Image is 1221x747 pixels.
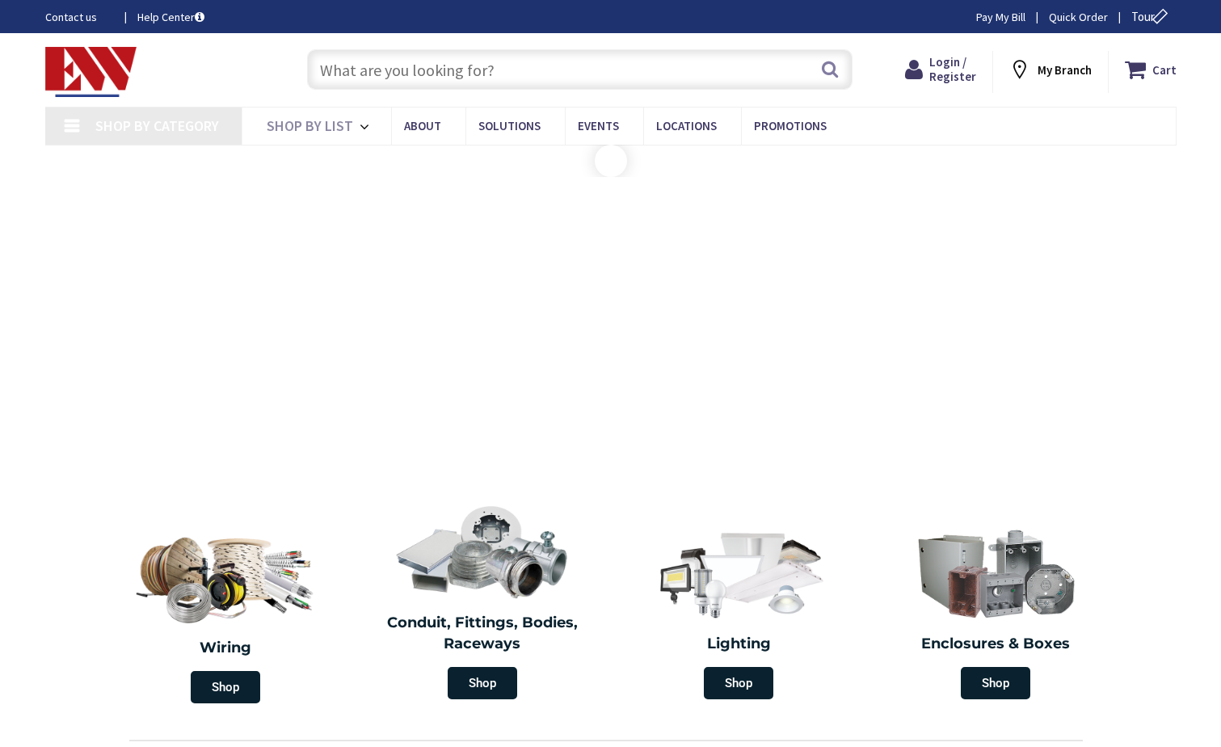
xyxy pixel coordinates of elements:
[366,613,599,654] h2: Conduit, Fittings, Bodies, Raceways
[45,47,137,97] img: Electrical Wholesalers, Inc.
[976,9,1025,25] a: Pay My Bill
[704,667,773,699] span: Shop
[578,118,619,133] span: Events
[404,118,441,133] span: About
[754,118,827,133] span: Promotions
[1131,9,1173,24] span: Tour
[1125,55,1177,84] a: Cart
[45,9,112,25] a: Contact us
[1008,55,1092,84] div: My Branch
[267,116,353,135] span: Shop By List
[478,118,541,133] span: Solutions
[137,9,204,25] a: Help Center
[905,55,976,84] a: Login / Register
[307,49,853,90] input: What are you looking for?
[358,496,607,707] a: Conduit, Fittings, Bodies, Raceways Shop
[929,54,976,84] span: Login / Register
[448,667,517,699] span: Shop
[1038,62,1092,78] strong: My Branch
[871,517,1120,707] a: Enclosures & Boxes Shop
[879,634,1112,655] h2: Enclosures & Boxes
[191,671,260,703] span: Shop
[961,667,1030,699] span: Shop
[95,116,219,135] span: Shop By Category
[106,638,347,659] h2: Wiring
[98,517,355,711] a: Wiring Shop
[1049,9,1108,25] a: Quick Order
[623,634,856,655] h2: Lighting
[656,118,717,133] span: Locations
[1152,55,1177,84] strong: Cart
[615,517,864,707] a: Lighting Shop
